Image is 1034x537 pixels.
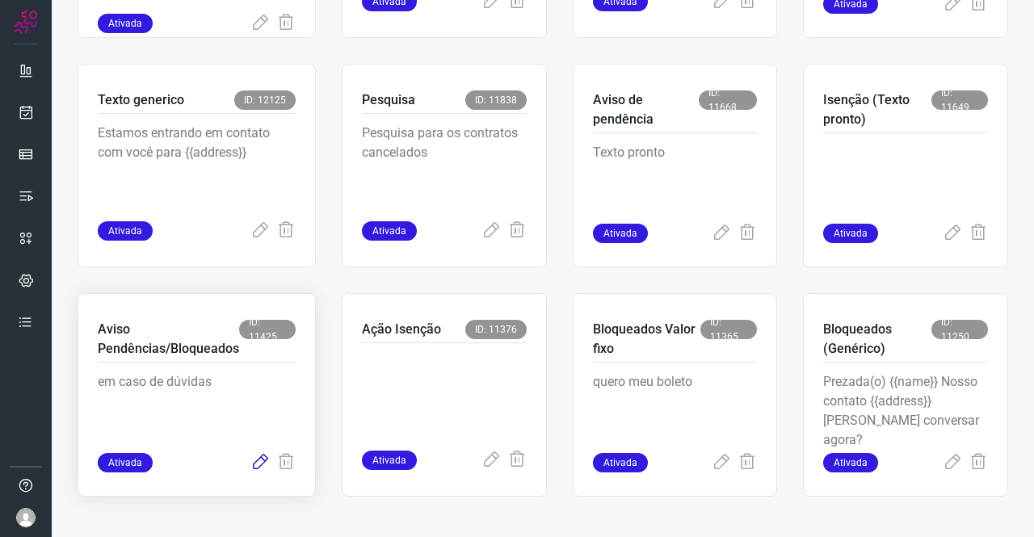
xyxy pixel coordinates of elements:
p: Isenção (Texto pronto) [823,90,931,129]
p: Estamos entrando em contato com você para {{address}} [98,124,296,204]
span: Ativada [593,224,648,243]
span: ID: 11365 [700,320,757,339]
span: ID: 11425 [239,320,296,339]
span: ID: 11376 [465,320,527,339]
span: Ativada [98,14,153,33]
span: Ativada [98,453,153,472]
p: Aviso Pendências/Bloqueados [98,320,239,359]
p: Texto pronto [593,143,758,224]
span: ID: 11668 [699,90,757,110]
p: quero meu boleto [593,372,758,453]
span: Ativada [593,453,648,472]
img: avatar-user-boy.jpg [16,508,36,527]
p: Prezada(o) {{name}} Nosso contato {{address}} [PERSON_NAME] conversar agora? [823,372,988,453]
span: Ativada [98,221,153,241]
p: Pesquisa [362,90,415,110]
span: Ativada [362,221,417,241]
p: Bloqueados Valor fixo [593,320,701,359]
img: Logo [14,10,38,34]
p: em caso de dúvidas [98,372,296,453]
p: Pesquisa para os contratos cancelados [362,124,527,204]
span: ID: 11250 [931,320,988,339]
p: Ação Isenção [362,320,441,339]
span: ID: 11649 [931,90,988,110]
p: Texto generico [98,90,184,110]
span: ID: 11838 [465,90,527,110]
p: Aviso de pendência [593,90,699,129]
p: Bloqueados (Genérico) [823,320,931,359]
span: Ativada [823,224,878,243]
span: Ativada [823,453,878,472]
span: ID: 12125 [234,90,296,110]
span: Ativada [362,451,417,470]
